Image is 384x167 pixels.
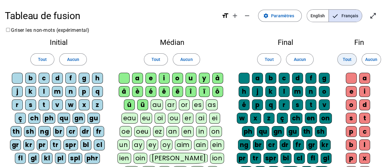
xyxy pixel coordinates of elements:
[144,53,168,65] button: Tout
[237,153,248,164] div: pr
[280,139,291,150] div: dr
[73,113,85,124] div: gn
[65,86,76,97] div: n
[25,86,36,97] div: k
[294,56,306,63] span: Aucun
[346,139,357,150] div: b
[367,10,379,22] button: Entrer en plein écran
[305,113,317,124] div: en
[359,139,370,150] div: l
[39,99,49,110] div: t
[23,139,34,150] div: kr
[25,99,36,110] div: s
[179,99,190,110] div: or
[63,139,78,150] div: spr
[37,139,48,150] div: pr
[265,56,274,63] span: Tout
[5,27,90,33] label: Griser les non-mots (expérimental)
[165,99,176,110] div: ar
[242,126,254,137] div: ph
[236,39,334,46] h2: Final
[321,153,331,164] div: gl
[210,139,224,150] div: ein
[132,73,143,84] div: a
[212,73,223,84] div: à
[180,56,192,63] span: Aucun
[140,113,152,124] div: eu
[6,28,10,32] input: Griser les non-mots (expérimental)
[365,56,377,63] span: Aucun
[119,86,130,97] div: â
[319,73,330,84] div: g
[293,139,304,150] div: fr
[39,73,49,84] div: c
[329,10,362,22] span: Français
[319,113,332,124] div: on
[301,126,312,137] div: th
[307,153,318,164] div: fl
[346,113,357,124] div: s
[79,73,90,84] div: g
[258,10,302,22] button: Paramètres
[337,53,357,65] button: Tout
[50,139,61,150] div: tr
[166,126,179,137] div: an
[307,10,328,22] span: English
[241,10,253,22] button: Diminuer la taille de la police
[159,73,170,84] div: i
[265,86,276,97] div: k
[11,126,22,137] div: th
[55,153,66,164] div: pl
[10,39,107,46] h2: Initial
[265,73,276,84] div: b
[38,56,47,63] span: Tout
[292,86,303,97] div: m
[80,126,91,137] div: dr
[185,73,196,84] div: u
[134,126,151,137] div: oeu
[65,99,76,110] div: w
[196,126,207,137] div: in
[161,139,172,150] div: oy
[243,12,251,19] mat-icon: remove
[137,99,148,110] div: ü
[132,86,143,97] div: è
[151,99,163,110] div: au
[15,113,26,124] div: ç
[209,113,220,124] div: ei
[238,139,250,150] div: ng
[263,113,274,124] div: z
[359,86,370,97] div: i
[52,99,63,110] div: v
[38,126,51,137] div: ng
[94,139,105,150] div: cl
[117,153,131,164] div: ien
[150,153,208,164] div: [PERSON_NAME]
[196,113,207,124] div: ai
[346,153,357,164] div: p
[290,113,302,124] div: ch
[79,86,90,97] div: p
[257,126,269,137] div: qu
[306,139,317,150] div: gr
[250,153,261,164] div: tr
[346,99,357,110] div: o
[10,139,21,150] div: gr
[305,99,316,110] div: t
[132,139,144,150] div: ay
[12,86,23,97] div: j
[292,99,303,110] div: s
[92,99,103,110] div: z
[168,113,180,124] div: ou
[239,99,250,110] div: é
[173,53,200,65] button: Aucun
[67,56,79,63] span: Aucun
[305,73,316,84] div: f
[15,153,26,164] div: fl
[52,73,63,84] div: d
[52,86,63,97] div: m
[80,139,91,150] div: bl
[305,86,316,97] div: n
[315,126,327,137] div: sh
[263,13,269,18] mat-icon: settings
